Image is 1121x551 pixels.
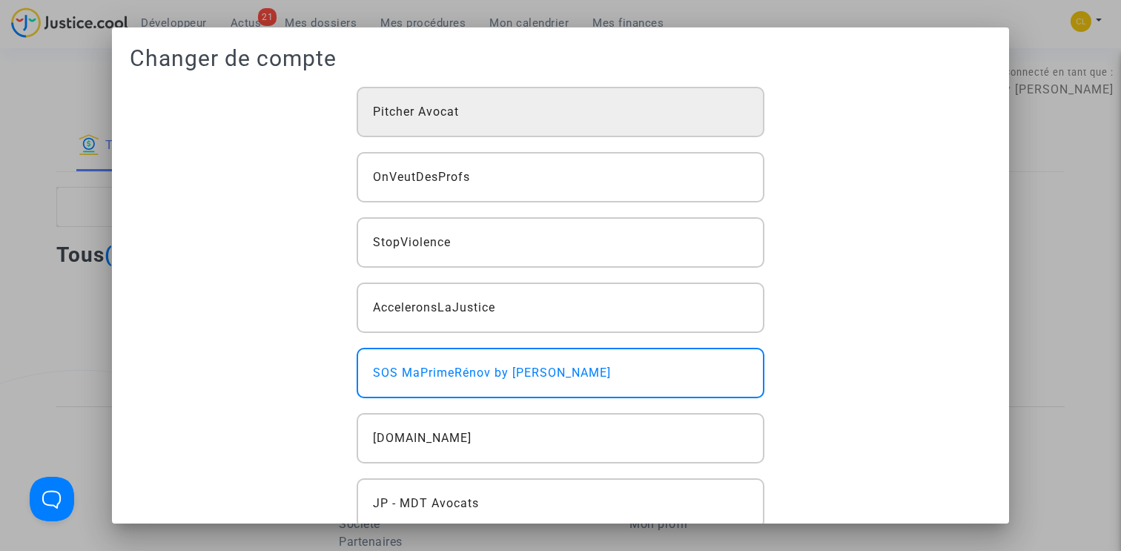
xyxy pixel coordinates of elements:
[130,45,991,72] h1: Changer de compte
[373,429,472,447] span: [DOMAIN_NAME]
[373,103,459,121] span: Pitcher Avocat
[373,495,479,512] span: JP - MDT Avocats
[373,234,451,251] span: StopViolence
[373,364,611,382] span: SOS MaPrimeRénov by [PERSON_NAME]
[30,477,74,521] iframe: Help Scout Beacon - Open
[373,299,495,317] span: AcceleronsLaJustice
[373,168,470,186] span: OnVeutDesProfs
